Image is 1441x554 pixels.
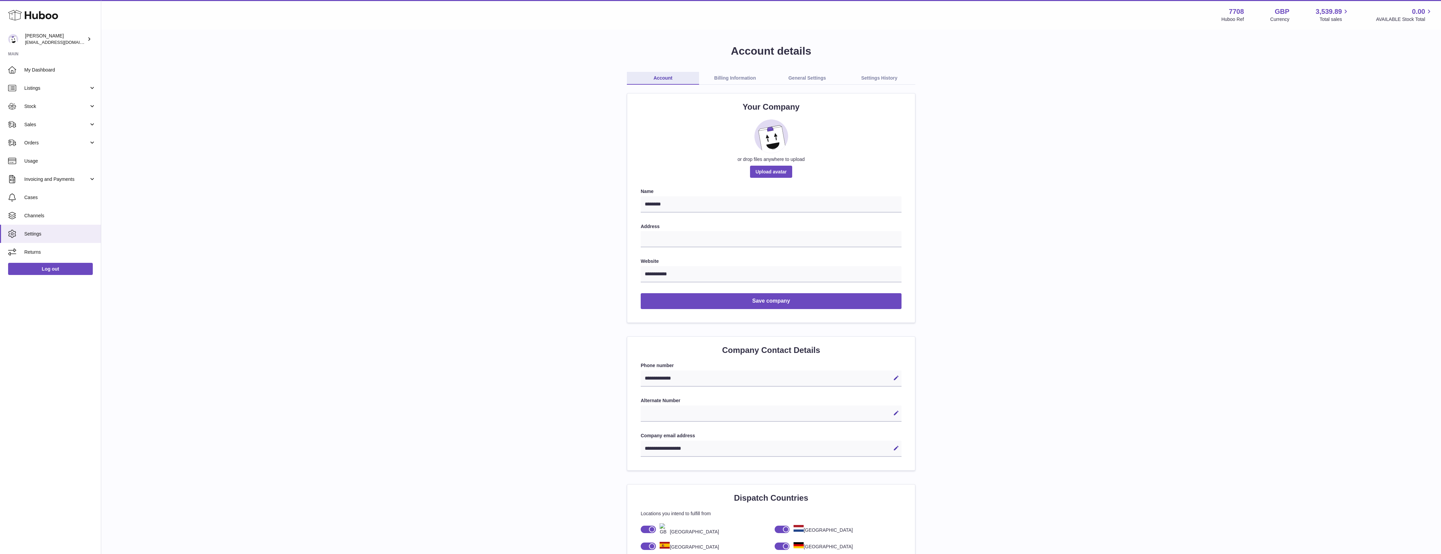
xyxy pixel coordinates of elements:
[641,223,902,230] label: Address
[656,542,719,550] div: [GEOGRAPHIC_DATA]
[24,249,96,255] span: Returns
[641,293,902,309] button: Save company
[1316,7,1350,23] a: 3,539.89 Total sales
[24,158,96,164] span: Usage
[789,525,853,533] div: [GEOGRAPHIC_DATA]
[641,102,902,112] h2: Your Company
[641,156,902,163] div: or drop files anywhere to upload
[754,119,788,153] img: placeholder_image.svg
[627,72,699,85] a: Account
[24,85,89,91] span: Listings
[1316,7,1342,16] span: 3,539.89
[25,33,86,46] div: [PERSON_NAME]
[1376,7,1433,23] a: 0.00 AVAILABLE Stock Total
[641,258,902,265] label: Website
[641,433,902,439] label: Company email address
[1275,7,1289,16] strong: GBP
[1376,16,1433,23] span: AVAILABLE Stock Total
[771,72,843,85] a: General Settings
[789,542,853,550] div: [GEOGRAPHIC_DATA]
[8,34,18,44] img: internalAdmin-7708@internal.huboo.com
[24,140,89,146] span: Orders
[24,103,89,110] span: Stock
[843,72,915,85] a: Settings History
[1270,16,1290,23] div: Currency
[794,542,804,548] img: DE
[24,231,96,237] span: Settings
[1412,7,1425,16] span: 0.00
[641,188,902,195] label: Name
[641,362,902,369] label: Phone number
[794,525,804,532] img: NL
[24,194,96,201] span: Cases
[24,121,89,128] span: Sales
[1221,16,1244,23] div: Huboo Ref
[1320,16,1350,23] span: Total sales
[656,523,719,535] div: [GEOGRAPHIC_DATA]
[1229,7,1244,16] strong: 7708
[24,213,96,219] span: Channels
[25,39,99,45] span: [EMAIL_ADDRESS][DOMAIN_NAME]
[8,263,93,275] a: Log out
[750,166,792,178] span: Upload avatar
[641,345,902,356] h2: Company Contact Details
[660,523,670,535] img: GB
[699,72,771,85] a: Billing Information
[24,67,96,73] span: My Dashboard
[24,176,89,183] span: Invoicing and Payments
[112,44,1430,58] h1: Account details
[660,542,670,549] img: ES
[641,397,902,404] label: Alternate Number
[641,510,902,517] p: Locations you intend to fulfill from
[641,493,902,503] h2: Dispatch Countries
